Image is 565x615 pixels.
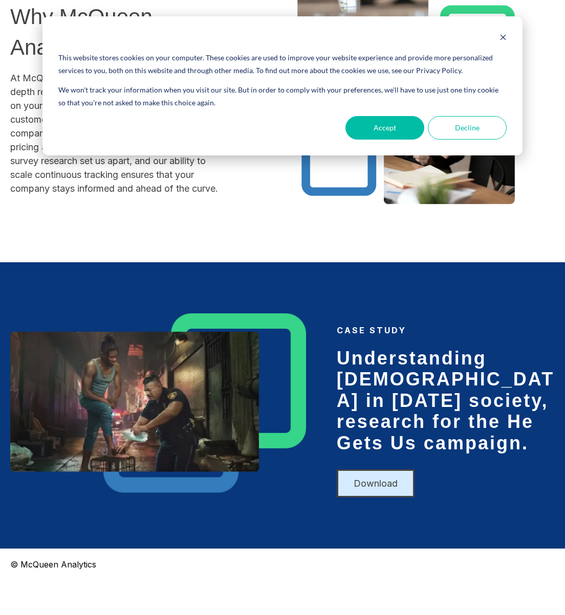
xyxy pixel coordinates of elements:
[10,559,96,570] span: © McQueen Analytics
[10,5,153,59] span: Why McQueen Analytics
[58,84,507,109] p: We won't track your information when you visit our site. But in order to comply with your prefere...
[499,32,507,45] button: Dismiss cookie banner
[345,116,424,140] button: Accept
[337,325,406,335] strong: CASE STUDY
[337,469,415,497] a: Download
[428,116,507,140] button: Decline
[10,313,306,493] img: Group 2
[10,73,223,194] span: At McQueen Analytics, we believe in delivering in-depth research that provides a unique perspecti...
[337,348,554,453] span: Understanding [DEMOGRAPHIC_DATA] in [DATE] society, research for the He Gets Us campaign.
[42,16,523,155] div: Cookie banner
[58,52,507,77] div: This website stores cookies on your computer. These cookies are used to improve your website expe...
